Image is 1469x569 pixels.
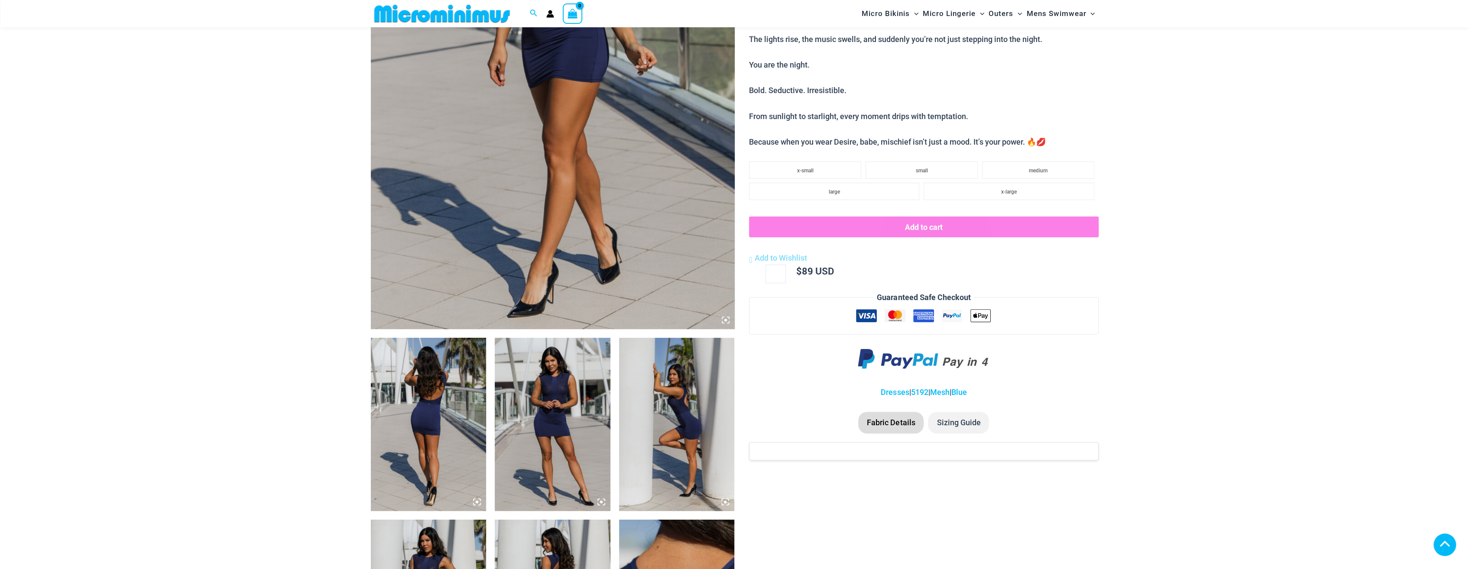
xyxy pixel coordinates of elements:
[1086,3,1095,25] span: Menu Toggle
[859,3,921,25] a: Micro BikinisMenu ToggleMenu Toggle
[930,388,949,397] a: Mesh
[924,183,1094,200] li: x-large
[829,189,840,195] span: large
[921,3,986,25] a: Micro LingerieMenu ToggleMenu Toggle
[749,162,861,179] li: x-small
[862,3,910,25] span: Micro Bikinis
[910,3,918,25] span: Menu Toggle
[563,3,583,23] a: View Shopping Cart, empty
[796,265,801,277] span: $
[1013,3,1022,25] span: Menu Toggle
[797,168,814,174] span: x-small
[881,388,909,397] a: Dresses
[986,3,1024,25] a: OutersMenu ToggleMenu Toggle
[1026,3,1086,25] span: Mens Swimwear
[982,162,1094,179] li: medium
[923,3,976,25] span: Micro Lingerie
[749,386,1098,399] p: | | |
[915,168,927,174] span: small
[765,265,786,283] input: Product quantity
[371,4,513,23] img: MM SHOP LOGO FLAT
[749,252,807,265] a: Add to Wishlist
[371,338,486,511] img: Desire Me Navy 5192 Dress
[1024,3,1097,25] a: Mens SwimwearMenu ToggleMenu Toggle
[928,412,989,433] li: Sizing Guide
[951,388,966,397] a: Blue
[796,265,833,277] bdi: 89 USD
[866,162,978,179] li: small
[976,3,984,25] span: Menu Toggle
[1029,168,1047,174] span: medium
[911,388,928,397] a: 5192
[1001,189,1017,195] span: x-large
[749,183,919,200] li: large
[873,291,974,304] legend: Guaranteed Safe Checkout
[858,1,1099,26] nav: Site Navigation
[749,217,1098,237] button: Add to cart
[495,338,610,511] img: Desire Me Navy 5192 Dress
[989,3,1013,25] span: Outers
[754,253,807,262] span: Add to Wishlist
[530,8,538,19] a: Search icon link
[858,412,924,433] li: Fabric Details
[619,338,735,511] img: Desire Me Navy 5192 Dress
[546,10,554,18] a: Account icon link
